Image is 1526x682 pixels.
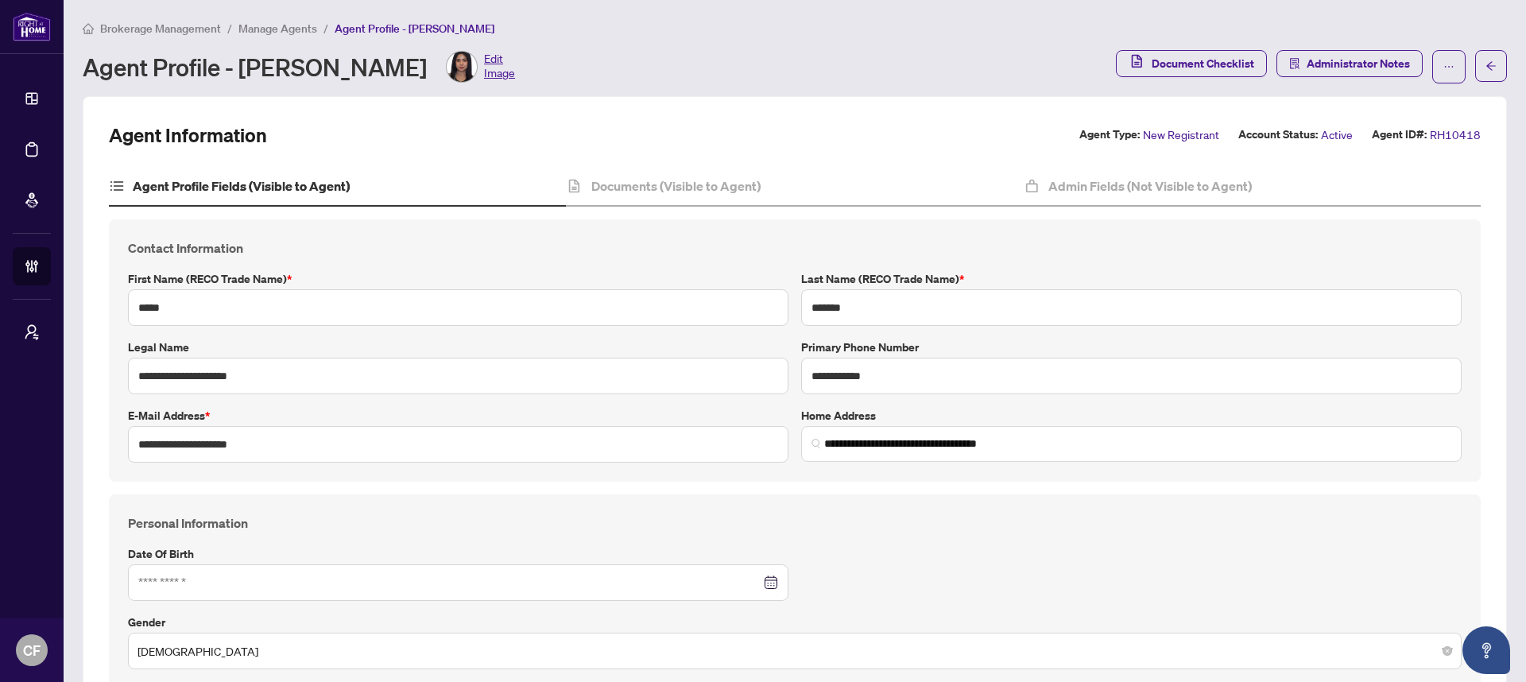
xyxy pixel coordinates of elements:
label: Primary Phone Number [801,339,1462,356]
li: / [323,19,328,37]
label: Agent ID#: [1372,126,1427,144]
label: Date of Birth [128,545,788,563]
span: solution [1289,58,1300,69]
span: Active [1321,126,1353,144]
img: logo [13,12,51,41]
span: arrow-left [1485,60,1497,72]
label: Account Status: [1238,126,1318,144]
img: Profile Icon [447,52,477,82]
span: New Registrant [1143,126,1219,144]
h4: Contact Information [128,238,1462,258]
label: Legal Name [128,339,788,356]
label: Home Address [801,407,1462,424]
button: Administrator Notes [1276,50,1423,77]
label: Last Name (RECO Trade Name) [801,270,1462,288]
span: Agent Profile - [PERSON_NAME] [335,21,494,36]
span: Administrator Notes [1307,51,1410,76]
span: close-circle [1443,646,1452,656]
h2: Agent Information [109,122,267,148]
img: search_icon [811,439,821,448]
span: ellipsis [1443,61,1454,72]
h4: Agent Profile Fields (Visible to Agent) [133,176,350,196]
span: RH10418 [1430,126,1481,144]
label: E-mail Address [128,407,788,424]
label: Gender [128,614,1462,631]
button: Document Checklist [1116,50,1267,77]
h4: Personal Information [128,513,1462,533]
label: Agent Type: [1079,126,1140,144]
div: Agent Profile - [PERSON_NAME] [83,51,515,83]
li: / [227,19,232,37]
span: Female [137,636,1452,666]
span: home [83,23,94,34]
button: Open asap [1462,626,1510,674]
h4: Documents (Visible to Agent) [591,176,761,196]
h4: Admin Fields (Not Visible to Agent) [1048,176,1252,196]
label: First Name (RECO Trade Name) [128,270,788,288]
span: Edit Image [484,51,515,83]
span: Manage Agents [238,21,317,36]
span: Brokerage Management [100,21,221,36]
span: user-switch [24,324,40,340]
span: CF [23,639,41,661]
span: Document Checklist [1152,51,1254,76]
